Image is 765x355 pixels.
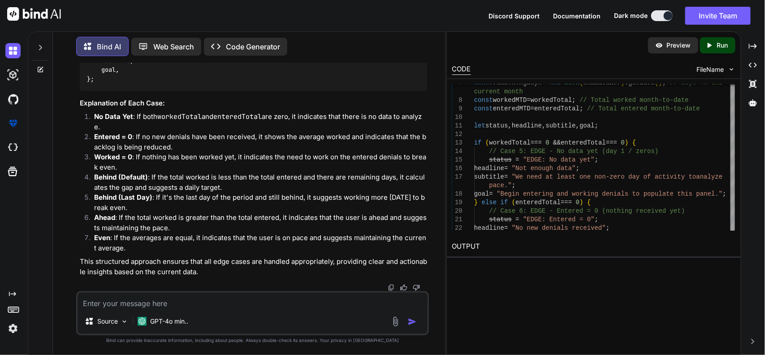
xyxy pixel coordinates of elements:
button: Discord Support [488,11,540,21]
img: icon [408,317,417,326]
span: Dark mode [614,11,648,20]
span: // Total entered month-to-date [587,105,700,112]
span: is panel." [685,190,722,197]
p: GPT-4o min.. [150,317,188,326]
span: t) [677,207,685,215]
p: Bind AI [97,41,121,52]
span: ) [579,199,583,206]
span: Documentation [553,12,601,20]
div: 11 [452,122,462,130]
span: FileName [697,65,724,74]
img: settings [5,321,21,336]
div: 19 [452,198,462,207]
p: Web Search [153,41,194,52]
img: GPT-4o mini [138,317,147,326]
button: Invite Team [685,7,751,25]
div: 21 [452,215,462,224]
span: , [508,122,511,129]
div: 12 [452,130,462,139]
span: = [504,173,508,180]
span: status [485,122,508,129]
span: = [504,224,508,232]
span: , [542,122,545,129]
span: subtitle [545,122,575,129]
span: ; [572,96,575,104]
span: ; [595,156,598,163]
span: === [606,139,617,146]
span: "EDGE: Entered = 0" [523,216,595,223]
span: ; [579,105,583,112]
span: "Not enough data" [512,165,576,172]
strong: Even [94,233,110,242]
strong: Entered = 0 [94,132,132,141]
span: goal [474,190,489,197]
span: 0 [621,139,624,146]
div: 13 [452,139,462,147]
span: ; [576,165,579,172]
li: : If the total worked is less than the total entered and there are remaining days, it calculates ... [87,172,428,193]
code: enteredTotal [213,112,262,121]
div: 20 [452,207,462,215]
span: // Total worked month-to-date [579,96,689,104]
span: enteredTotal [515,199,561,206]
span: = [527,96,530,104]
span: pace." [489,182,511,189]
span: analyze [696,173,722,180]
span: enteredTotal [561,139,606,146]
h3: Explanation of Each Case: [80,98,428,109]
span: headline [512,122,542,129]
span: = [515,216,519,223]
p: Run [717,41,728,50]
span: === [561,199,572,206]
span: { [632,139,636,146]
span: ( [485,139,489,146]
li: : If the averages are equal, it indicates that the user is on pace and suggests maintaining the c... [87,233,428,253]
span: current month [474,88,523,95]
span: enteredMTD [493,105,531,112]
img: githubDark [5,92,21,107]
span: ; [595,216,598,223]
div: 14 [452,147,462,156]
div: 9 [452,105,462,113]
strong: Ahead [94,213,115,222]
p: Bind can provide inaccurate information, including about people. Always double-check its answers.... [76,337,429,344]
span: "EDGE: No data yet" [523,156,595,163]
div: 18 [452,190,462,198]
span: "Begin entering and working denials to populate th [497,190,685,197]
img: copy [388,284,395,291]
img: Pick Models [121,318,128,325]
p: Code Generator [226,41,280,52]
img: premium [5,116,21,131]
img: dislike [413,284,420,291]
span: else [482,199,497,206]
span: Discord Support [488,12,540,20]
div: 16 [452,164,462,173]
span: { [587,199,591,206]
span: subtitle [474,173,504,180]
span: const [474,105,493,112]
img: darkAi-studio [5,67,21,83]
span: "No new denials received" [512,224,606,232]
span: // Case 6: EDGE - Entered = 0 (nothing received ye [489,207,677,215]
div: 8 [452,96,462,105]
div: 15 [452,156,462,164]
span: , [576,122,579,129]
img: chevron down [728,66,735,73]
strong: Behind (Default) [94,173,148,181]
span: && [553,139,561,146]
img: preview [655,41,663,49]
span: ; [606,224,609,232]
li: : If both and are zero, it indicates that there is no data to analyze. [87,112,428,132]
div: CODE [452,64,471,75]
span: headline [474,165,504,172]
span: status [489,216,511,223]
span: if [474,139,482,146]
p: Source [97,317,118,326]
span: workedMTD [493,96,527,104]
strong: Behind (Last Day) [94,193,152,202]
div: 17 [452,173,462,181]
span: ( [512,199,515,206]
button: Documentation [553,11,601,21]
span: // Case 5: EDGE - No data yet (day 1 / zeros) [489,148,658,155]
span: workedTotal [489,139,530,146]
